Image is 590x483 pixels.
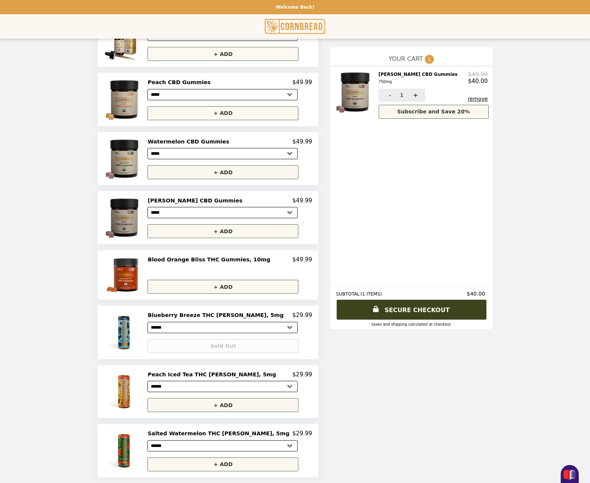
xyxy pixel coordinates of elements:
button: Subscribe and Save 20% [379,105,489,119]
select: Select a product variant [147,322,298,333]
h2: Blueberry Breeze THC [PERSON_NAME], 5mg [147,312,286,318]
h2: Salted Watermelon THC [PERSON_NAME], 5mg [147,430,292,437]
p: $49.99 [292,79,312,86]
select: Select a product variant [147,381,298,392]
h2: Blood Orange Bliss THC Gummies, 10mg [147,256,273,263]
img: Peach Iced Tea THC Seltzer, 5mg [103,371,146,412]
h2: Watermelon CBD Gummies [147,138,232,145]
span: 1 [400,92,403,98]
p: $29.99 [292,312,312,318]
a: SECURE CHECKOUT [337,300,486,320]
button: + ADD [147,165,298,179]
p: $49.99 [292,256,312,263]
select: Select a product variant [147,148,298,159]
img: Berry CBD Gummies [103,197,146,238]
select: Select a product variant [147,207,298,218]
span: YOUR CART [388,55,423,62]
img: Peach CBD Gummies [103,79,146,120]
p: $29.99 [292,430,312,437]
button: + ADD [147,47,298,61]
p: $49.99 [292,138,312,145]
button: + [405,89,425,102]
span: 1 [425,55,434,64]
img: Berry CBD Gummies [334,71,378,113]
p: $29.99 [292,371,312,378]
select: Select a product variant [147,89,298,100]
p: $49.99 [292,197,312,204]
h2: Peach CBD Gummies [147,79,214,86]
img: Blood Orange Bliss THC Gummies, 10mg [105,256,144,294]
button: + ADD [147,398,298,412]
img: Watermelon CBD Gummies [103,138,146,179]
button: + ADD [147,280,298,294]
img: Brand Logo [265,19,325,34]
span: SUBTOTAL [336,291,361,297]
span: ( 1 ITEMS ) [360,291,382,297]
img: Salted Watermelon THC Seltzer, 5mg [103,430,146,471]
p: Welcome Back! [275,5,314,10]
button: + ADD [147,106,298,120]
select: Select a product variant [147,440,298,451]
div: Taxes and Shipping calculated at checkout [336,322,486,326]
p: $49.99 [468,71,488,78]
img: Blueberry Breeze THC Seltzer, 5mg [103,312,146,353]
h2: [PERSON_NAME] CBD Gummies [147,197,245,204]
button: + ADD [147,224,298,238]
p: $40.00 [468,78,488,85]
h2: Peach Iced Tea THC [PERSON_NAME], 5mg [147,371,279,378]
button: remove [468,96,488,102]
span: $40.00 [467,291,486,297]
div: 750mg [379,78,458,85]
button: + ADD [147,457,298,471]
h2: [PERSON_NAME] CBD Gummies [379,71,461,86]
button: - [379,89,399,102]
